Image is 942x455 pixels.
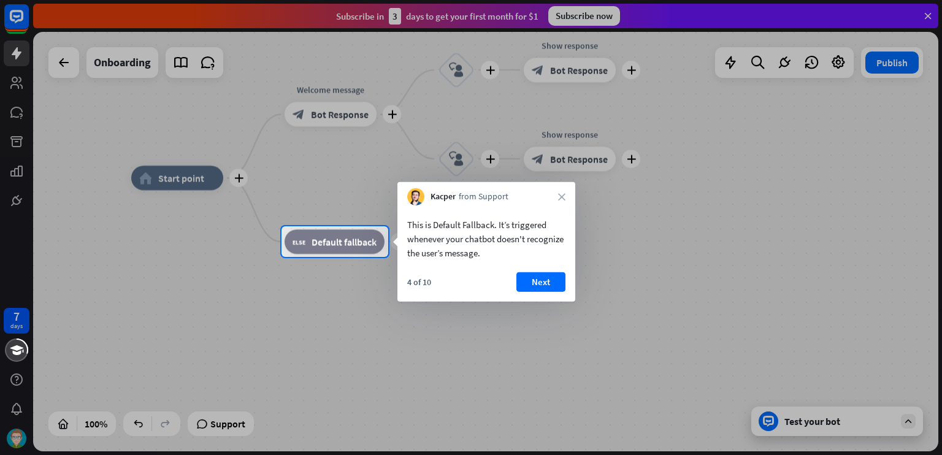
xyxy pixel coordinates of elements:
i: block_fallback [293,235,305,248]
span: from Support [459,191,508,203]
span: Default fallback [312,235,377,248]
div: 4 of 10 [407,277,431,288]
span: Kacper [431,191,456,203]
button: Open LiveChat chat widget [10,5,47,42]
i: close [558,193,565,201]
button: Next [516,272,565,292]
div: This is Default Fallback. It’s triggered whenever your chatbot doesn't recognize the user’s message. [407,218,565,260]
